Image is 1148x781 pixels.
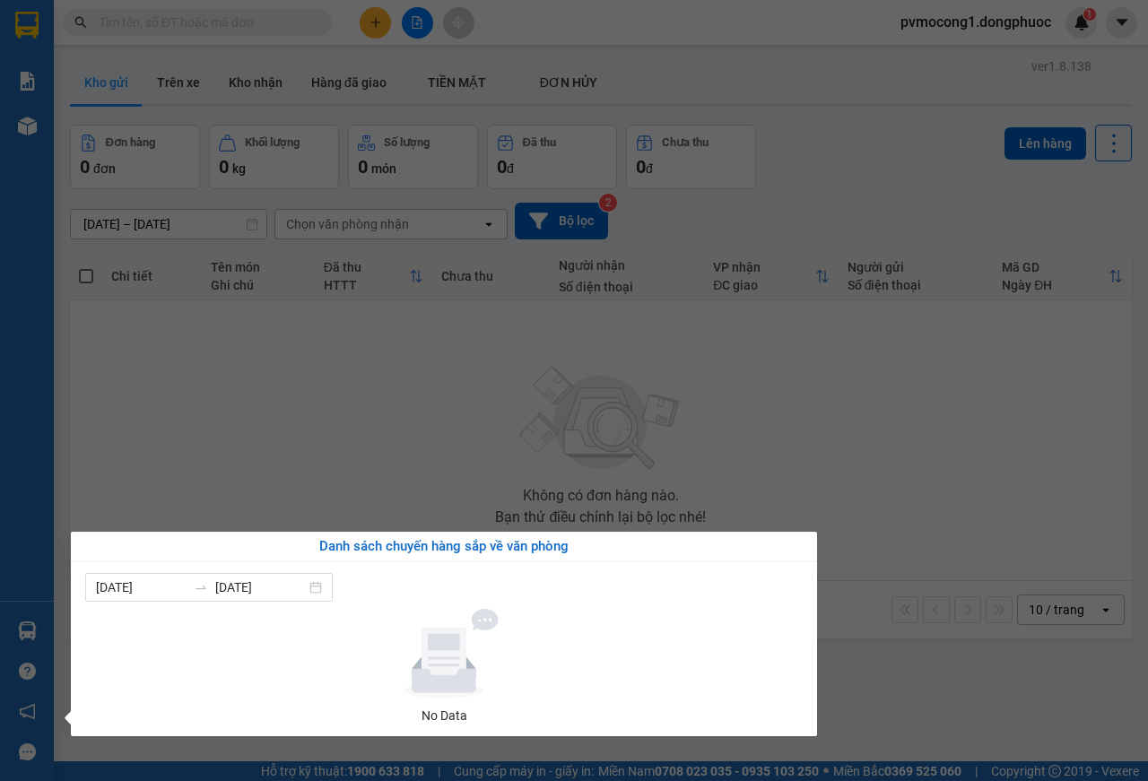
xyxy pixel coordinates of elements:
[215,577,306,597] input: Đến ngày
[85,536,803,558] div: Danh sách chuyến hàng sắp về văn phòng
[194,580,208,594] span: swap-right
[96,577,187,597] input: Từ ngày
[194,580,208,594] span: to
[92,706,796,725] div: No Data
